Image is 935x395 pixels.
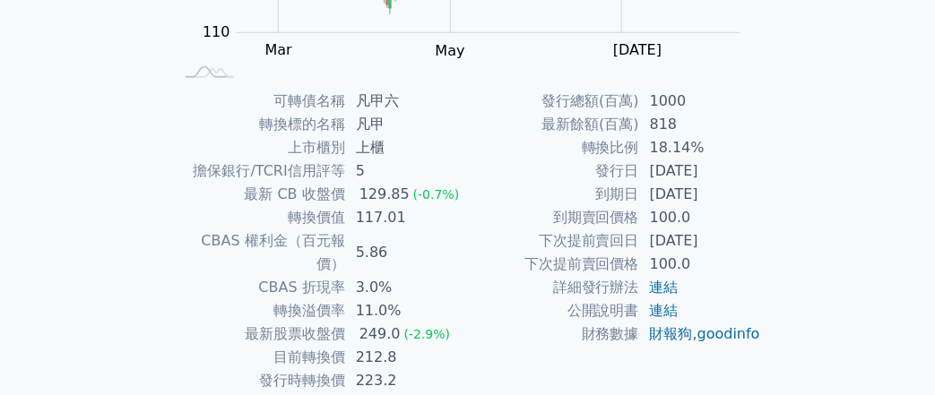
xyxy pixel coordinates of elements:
[468,113,639,136] td: 最新餘額(百萬)
[345,276,468,299] td: 3.0%
[650,302,679,319] a: 連結
[613,41,662,58] tspan: [DATE]
[639,206,762,229] td: 100.0
[468,253,639,276] td: 下次提前賣回價格
[174,90,345,113] td: 可轉債名稱
[639,90,762,113] td: 1000
[174,229,345,276] td: CBAS 權利金（百元報價）
[174,322,345,346] td: 最新股票收盤價
[650,325,693,342] a: 財報狗
[265,41,293,58] tspan: Mar
[468,183,639,206] td: 到期日
[174,346,345,369] td: 目前轉換價
[345,113,468,136] td: 凡甲
[639,159,762,183] td: [DATE]
[468,159,639,183] td: 發行日
[203,23,230,40] tspan: 110
[468,322,639,346] td: 財務數據
[639,136,762,159] td: 18.14%
[639,229,762,253] td: [DATE]
[174,136,345,159] td: 上市櫃別
[468,299,639,322] td: 公開說明書
[639,253,762,276] td: 100.0
[174,299,345,322] td: 轉換溢價率
[174,276,345,299] td: CBAS 折現率
[345,229,468,276] td: 5.86
[174,113,345,136] td: 轉換標的名稱
[468,206,639,229] td: 到期賣回價格
[356,322,404,346] div: 249.0
[468,276,639,299] td: 詳細發行辦法
[404,327,451,341] span: (-2.9%)
[345,90,468,113] td: 凡甲六
[174,206,345,229] td: 轉換價值
[345,346,468,369] td: 212.8
[650,279,679,296] a: 連結
[345,299,468,322] td: 11.0%
[174,183,345,206] td: 最新 CB 收盤價
[345,206,468,229] td: 117.01
[697,325,760,342] a: goodinfo
[639,322,762,346] td: ,
[345,136,468,159] td: 上櫃
[174,369,345,392] td: 發行時轉換價
[468,229,639,253] td: 下次提前賣回日
[345,159,468,183] td: 5
[468,136,639,159] td: 轉換比例
[413,187,460,202] span: (-0.7%)
[436,42,465,59] tspan: May
[639,113,762,136] td: 818
[345,369,468,392] td: 223.2
[468,90,639,113] td: 發行總額(百萬)
[639,183,762,206] td: [DATE]
[174,159,345,183] td: 擔保銀行/TCRI信用評等
[356,183,413,206] div: 129.85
